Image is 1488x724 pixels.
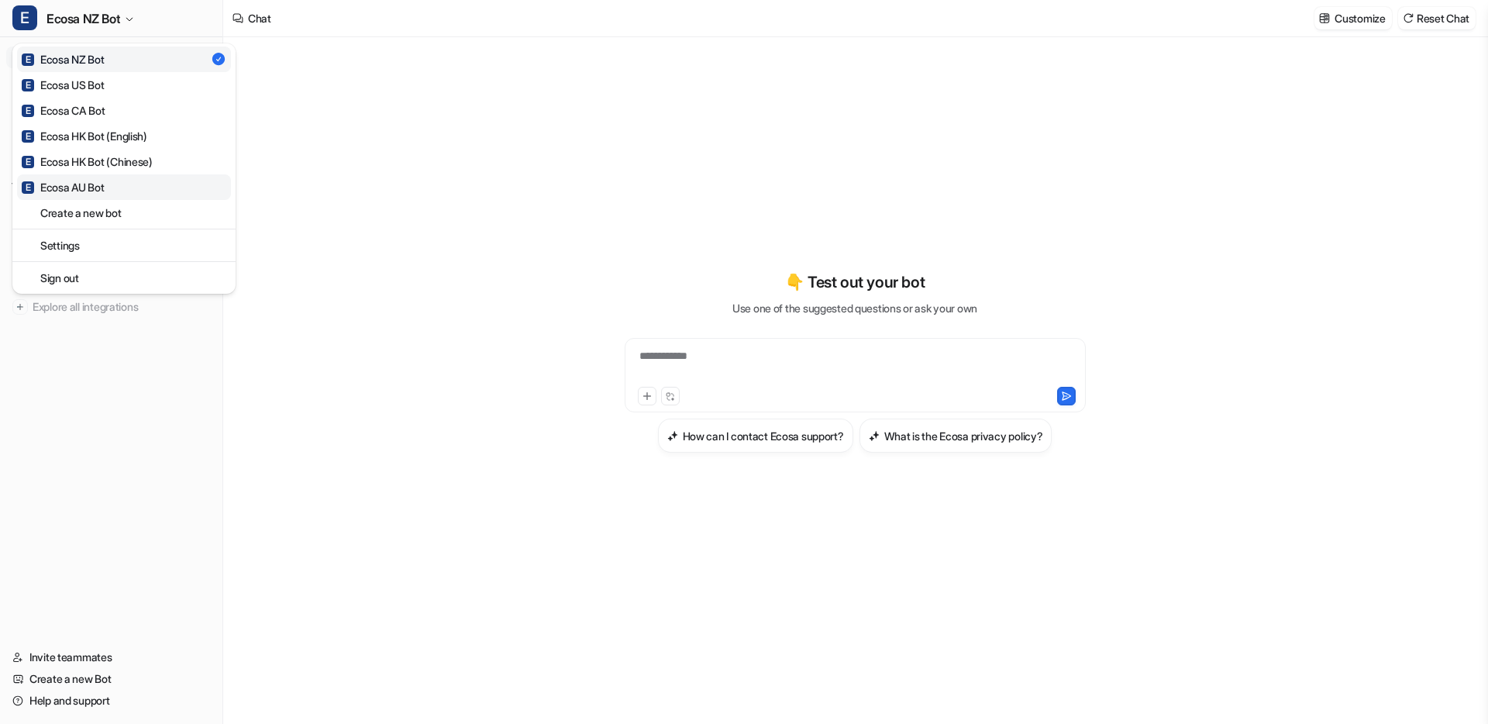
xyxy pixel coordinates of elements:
[23,270,34,286] img: reset
[22,156,34,168] span: E
[17,265,231,291] a: Sign out
[12,5,37,30] span: E
[22,77,105,93] div: Ecosa US Bot
[22,105,34,117] span: E
[12,43,236,294] div: EEcosa NZ Bot
[46,8,120,29] span: Ecosa NZ Bot
[17,200,231,226] a: Create a new bot
[23,237,34,253] img: reset
[23,205,34,221] img: reset
[22,128,147,144] div: Ecosa HK Bot (English)
[17,233,231,258] a: Settings
[22,181,34,194] span: E
[22,130,34,143] span: E
[22,153,153,170] div: Ecosa HK Bot (Chinese)
[22,102,105,119] div: Ecosa CA Bot
[22,79,34,91] span: E
[22,53,34,66] span: E
[22,51,105,67] div: Ecosa NZ Bot
[22,179,105,195] div: Ecosa AU Bot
